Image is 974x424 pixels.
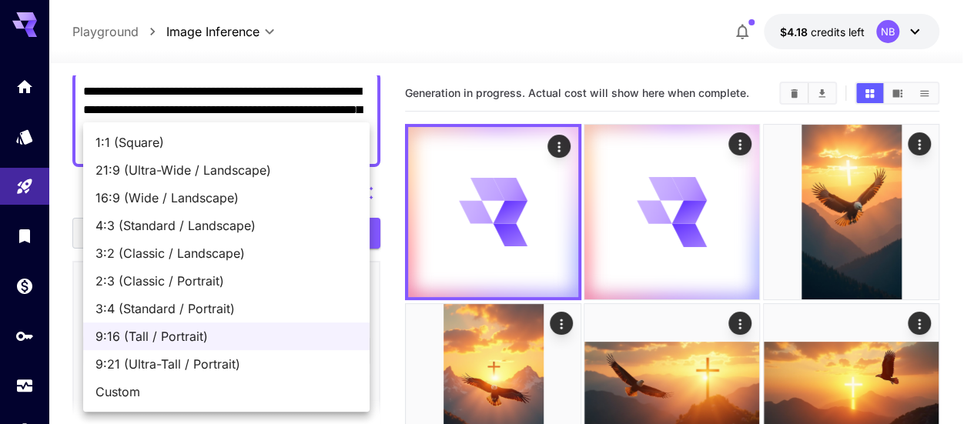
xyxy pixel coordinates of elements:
[95,216,357,235] span: 4:3 (Standard / Landscape)
[95,244,357,262] span: 3:2 (Classic / Landscape)
[95,355,357,373] span: 9:21 (Ultra-Tall / Portrait)
[95,327,357,346] span: 9:16 (Tall / Portrait)
[95,382,357,401] span: Custom
[95,299,357,318] span: 3:4 (Standard / Portrait)
[95,133,357,152] span: 1:1 (Square)
[95,161,357,179] span: 21:9 (Ultra-Wide / Landscape)
[95,272,357,290] span: 2:3 (Classic / Portrait)
[95,189,357,207] span: 16:9 (Wide / Landscape)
